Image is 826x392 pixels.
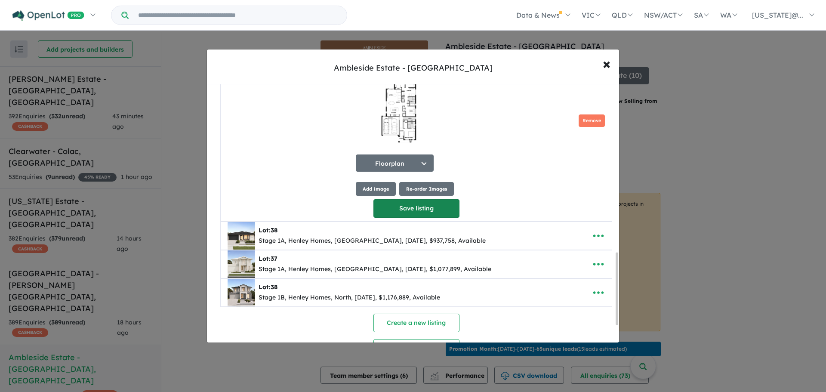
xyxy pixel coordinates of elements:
img: Openlot PRO Logo White [12,10,84,21]
div: Ambleside Estate - [GEOGRAPHIC_DATA] [334,62,493,74]
button: Floorplan [356,154,434,172]
img: Ambleside%20Estate%20-%20Point%20Cook%20-%20Lot%2038___1754638417.jpg [228,222,255,250]
img: Ambleside%20Estate%20-%20Point%20Cook%20-%20Lot%2038___1754639894.jpg [228,279,255,306]
button: Save listing [373,199,459,218]
img: Ambleside Estate - Point Cook - Lot 37 Floorplan [356,67,442,153]
button: Remove [579,114,605,127]
b: Lot: [259,226,277,234]
button: Re-order listings [373,339,459,358]
div: Stage 1B, Henley Homes, North, [DATE], $1,176,889, Available [259,293,440,303]
div: Stage 1A, Henley Homes, [GEOGRAPHIC_DATA], [DATE], $1,077,899, Available [259,264,491,275]
span: [US_STATE]@... [752,11,803,19]
button: Re-order Images [399,182,454,196]
button: Create a new listing [373,314,459,332]
span: × [603,54,610,73]
b: Lot: [259,255,277,262]
div: Stage 1A, Henley Homes, [GEOGRAPHIC_DATA], [DATE], $937,758, Available [259,236,486,246]
span: 38 [271,226,277,234]
input: Try estate name, suburb, builder or developer [130,6,345,25]
button: Add image [356,182,396,196]
span: 37 [271,255,277,262]
img: Ambleside%20Estate%20-%20Point%20Cook%20-%20Lot%2037___1754639559.png [228,250,255,278]
span: 38 [271,283,277,291]
b: Lot: [259,283,277,291]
